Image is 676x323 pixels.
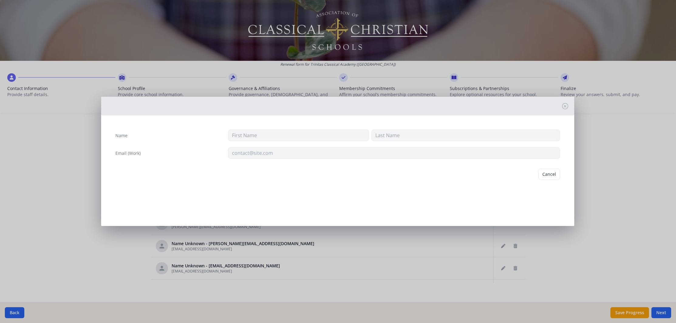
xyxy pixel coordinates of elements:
[538,168,560,180] button: Cancel
[115,133,128,139] label: Name
[371,130,560,141] input: Last Name
[115,150,141,156] label: Email (Work)
[228,147,560,159] input: contact@site.com
[228,130,369,141] input: First Name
